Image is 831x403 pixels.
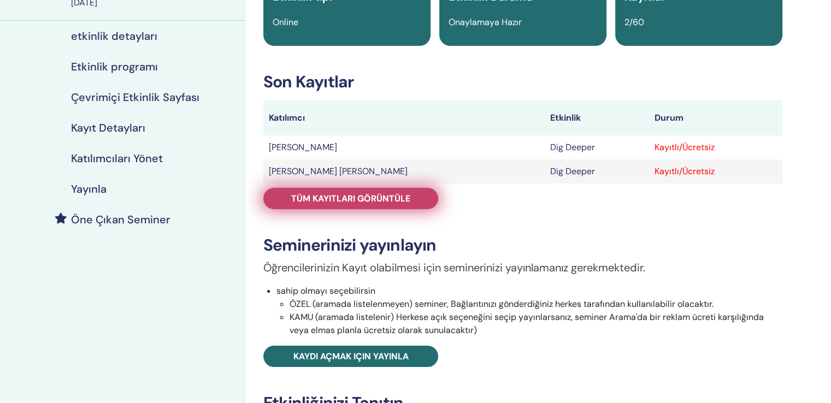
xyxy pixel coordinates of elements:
[291,193,410,204] span: Tüm kayıtları görüntüle
[263,100,544,135] th: Katılımcı
[273,16,298,28] span: Online
[71,60,158,73] h4: Etkinlik programı
[71,29,157,43] h4: etkinlik detayları
[71,152,163,165] h4: Katılımcıları Yönet
[655,165,777,178] div: Kayıtlı/Ücretsiz
[624,16,644,28] span: 2/60
[263,235,782,255] h3: Seminerinizi yayınlayın
[544,135,649,159] td: Dig Deeper
[263,259,782,276] p: Öğrencilerinizin Kayıt olabilmesi için seminerinizi yayınlamanız gerekmektedir.
[544,159,649,183] td: Dig Deeper
[649,100,782,135] th: Durum
[293,351,409,362] span: Kaydı açmak için yayınla
[290,298,782,311] li: ÖZEL (aramada listelenmeyen) seminer, Bağlantınızı gönderdiğiniz herkes tarafından kullanılabilir...
[263,188,438,209] a: Tüm kayıtları görüntüle
[71,182,107,195] h4: Yayınla
[290,311,782,337] li: KAMU (aramada listelenir) Herkese açık seçeneğini seçip yayınlarsanız, seminer Arama'da bir rekla...
[276,285,782,337] li: sahip olmayı seçebilirsin
[655,141,777,154] div: Kayıtlı/Ücretsiz
[263,135,544,159] td: [PERSON_NAME]
[71,121,145,134] h4: Kayıt Detayları
[544,100,649,135] th: Etkinlik
[263,72,782,92] h3: Son Kayıtlar
[71,213,170,226] h4: Öne Çıkan Seminer
[449,16,522,28] span: Onaylamaya Hazır
[71,91,199,104] h4: Çevrimiçi Etkinlik Sayfası
[263,346,438,367] a: Kaydı açmak için yayınla
[263,159,544,183] td: [PERSON_NAME] [PERSON_NAME]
